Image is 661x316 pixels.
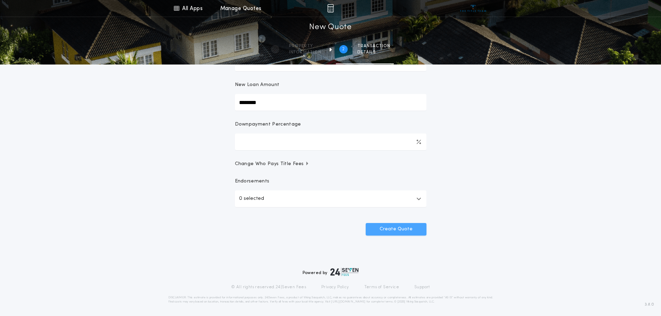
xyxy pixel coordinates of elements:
a: Support [414,284,430,290]
img: vs-icon [460,5,486,12]
button: Create Quote [366,223,426,236]
a: [URL][DOMAIN_NAME] [331,300,365,303]
span: information [289,50,321,55]
img: logo [330,268,359,276]
p: New Loan Amount [235,82,280,88]
h1: New Quote [309,22,351,33]
img: img [327,4,334,12]
h2: 2 [342,46,345,52]
span: Transaction [357,43,390,49]
p: DISCLAIMER: This estimate is provided for informational purposes only. 24|Seven Fees, a product o... [168,296,493,304]
input: Downpayment Percentage [235,134,426,150]
a: Terms of Service [364,284,399,290]
p: 0 selected [239,195,264,203]
span: details [357,50,390,55]
div: Powered by [303,268,359,276]
span: 3.8.0 [645,301,654,308]
p: Downpayment Percentage [235,121,301,128]
a: Privacy Policy [321,284,349,290]
p: © All rights reserved. 24|Seven Fees [231,284,306,290]
p: Endorsements [235,178,426,185]
button: 0 selected [235,190,426,207]
button: Change Who Pays Title Fees [235,161,426,168]
span: Change Who Pays Title Fees [235,161,310,168]
input: New Loan Amount [235,94,426,111]
span: Property [289,43,321,49]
